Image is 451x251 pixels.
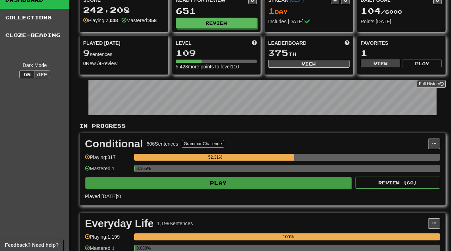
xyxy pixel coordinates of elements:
[176,39,192,47] span: Level
[252,39,257,47] span: Score more points to level up
[361,60,401,67] button: View
[361,9,402,15] span: / 6000
[268,49,350,58] div: th
[268,6,275,16] span: 1
[83,60,165,67] div: New / Review
[122,17,157,24] div: Mastered:
[147,140,178,147] div: 606 Sentences
[83,6,165,14] div: 242,208
[402,60,442,67] button: Play
[85,177,352,189] button: Play
[83,17,118,24] div: Playing:
[361,6,381,16] span: 104
[176,49,257,57] div: 109
[268,60,350,68] button: View
[35,71,50,78] button: Off
[5,62,64,69] div: Dark Mode
[85,165,131,177] div: Mastered: 1
[83,48,90,58] span: 9
[83,49,165,58] div: sentences
[345,39,350,47] span: This week in points, UTC
[268,6,350,16] div: Day
[361,39,442,47] div: Favorites
[85,139,143,149] div: Conditional
[176,6,257,15] div: 651
[176,18,257,28] button: Review
[136,233,440,240] div: 100%
[356,177,440,189] button: Review (60)
[85,194,121,199] span: Played [DATE]: 0
[83,61,86,66] strong: 0
[83,39,121,47] span: Played [DATE]
[19,71,35,78] button: On
[361,49,442,57] div: 1
[176,63,257,70] div: 5,428 more points to level 110
[268,48,288,58] span: 375
[268,39,307,47] span: Leaderboard
[106,18,118,23] strong: 7,048
[5,241,58,249] span: Open feedback widget
[157,220,193,227] div: 1,199 Sentences
[148,18,156,23] strong: 858
[268,18,350,25] div: Includes [DATE]!
[85,233,131,245] div: Playing: 1,199
[136,154,294,161] div: 52.31%
[417,80,446,88] a: Full History
[79,122,446,129] p: In Progress
[361,18,442,25] div: Points [DATE]
[182,140,224,148] button: Grammar Challenge
[85,154,131,165] div: Playing: 317
[85,218,154,229] div: Everyday Life
[99,61,101,66] strong: 9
